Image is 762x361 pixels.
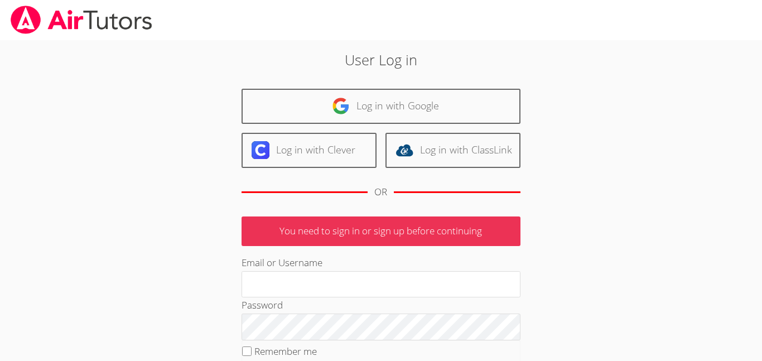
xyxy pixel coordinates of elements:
p: You need to sign in or sign up before continuing [242,216,520,246]
label: Password [242,299,283,311]
img: clever-logo-6eab21bc6e7a338710f1a6ff85c0baf02591cd810cc4098c63d3a4b26e2feb20.svg [252,141,269,159]
img: airtutors_banner-c4298cdbf04f3fff15de1276eac7730deb9818008684d7c2e4769d2f7ddbe033.png [9,6,153,34]
a: Log in with ClassLink [385,133,520,168]
a: Log in with Google [242,89,520,124]
a: Log in with Clever [242,133,377,168]
h2: User Log in [175,49,587,70]
img: classlink-logo-d6bb404cc1216ec64c9a2012d9dc4662098be43eaf13dc465df04b49fa7ab582.svg [396,141,413,159]
img: google-logo-50288ca7cdecda66e5e0955fdab243c47b7ad437acaf1139b6f446037453330a.svg [332,97,350,115]
div: OR [374,184,387,200]
label: Email or Username [242,256,322,269]
label: Remember me [254,345,317,358]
